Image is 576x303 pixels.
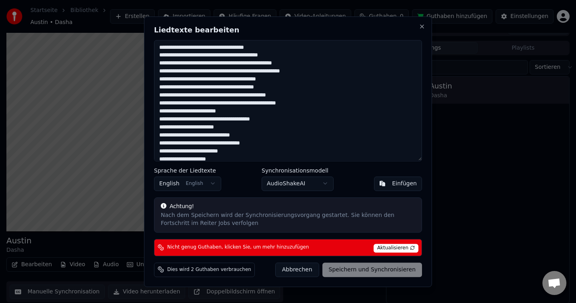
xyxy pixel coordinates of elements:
[154,167,221,173] label: Sprache der Liedtexte
[275,262,319,277] button: Abbrechen
[374,176,422,191] button: Einfügen
[392,179,417,187] div: Einfügen
[262,167,334,173] label: Synchronisationsmodell
[374,243,418,252] span: Aktualisieren
[167,244,309,251] span: Nicht genug Guthaben, klicken Sie, um mehr hinzuzufügen
[167,266,251,273] span: Dies wird 2 Guthaben verbrauchen
[161,202,415,210] div: Achtung!
[154,26,422,34] h2: Liedtexte bearbeiten
[161,211,415,227] div: Nach dem Speichern wird der Synchronisierungsvorgang gestartet. Sie können den Fortschritt im Rei...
